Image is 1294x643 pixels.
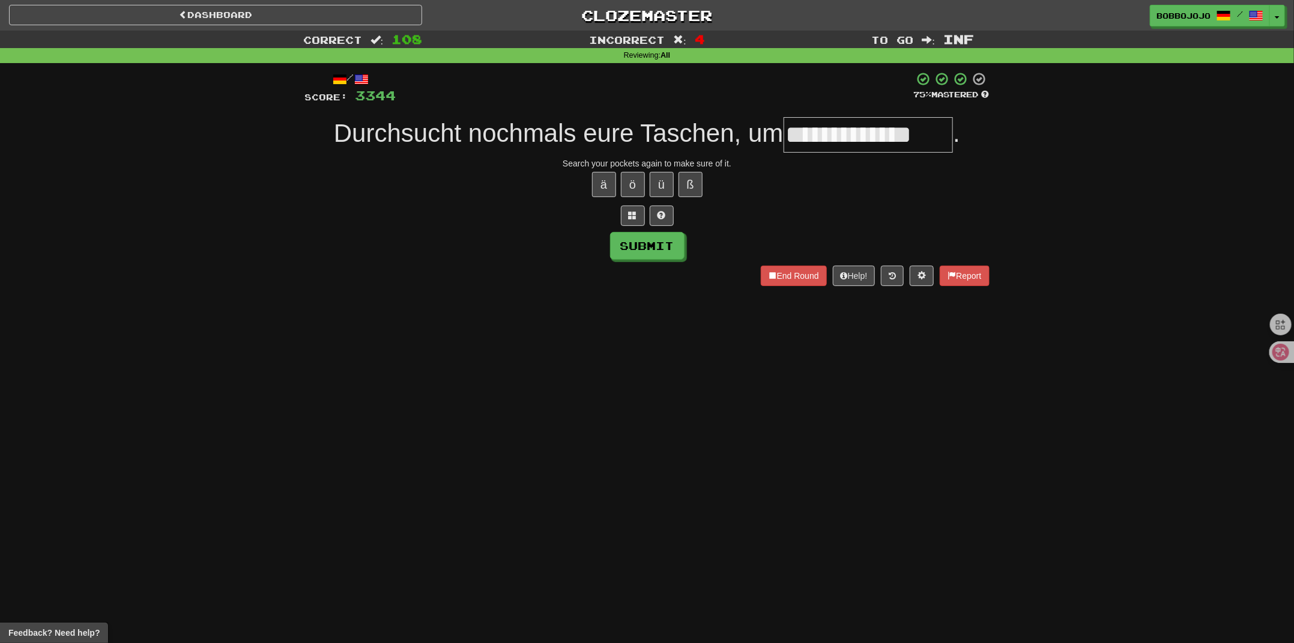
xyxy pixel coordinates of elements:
[1237,10,1243,18] span: /
[370,35,384,45] span: :
[589,34,665,46] span: Incorrect
[621,206,645,226] button: Switch sentence to multiple choice alt+p
[922,35,936,45] span: :
[334,119,784,147] span: Durchsucht nochmals eure Taschen, um
[1156,10,1211,21] span: bobbojojo
[305,157,990,169] div: Search your pockets again to make sure of it.
[673,35,686,45] span: :
[943,32,974,46] span: Inf
[392,32,422,46] span: 108
[881,266,904,286] button: Round history (alt+y)
[661,51,670,59] strong: All
[761,266,827,286] button: End Round
[940,266,989,286] button: Report
[303,34,362,46] span: Correct
[440,5,853,26] a: Clozemaster
[695,32,705,46] span: 4
[833,266,875,286] button: Help!
[621,172,645,197] button: ö
[914,90,990,100] div: Mastered
[953,119,960,147] span: .
[610,232,685,260] button: Submit
[872,34,914,46] span: To go
[914,90,932,99] span: 75 %
[679,172,703,197] button: ß
[650,172,674,197] button: ü
[9,5,422,25] a: Dashboard
[1150,5,1270,26] a: bobbojojo /
[592,172,616,197] button: ä
[305,72,396,87] div: /
[305,92,348,102] span: Score:
[355,88,396,103] span: 3344
[8,627,100,639] span: Open feedback widget
[650,206,674,226] button: Single letter hint - you only get 1 per sentence and score half the points! alt+h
